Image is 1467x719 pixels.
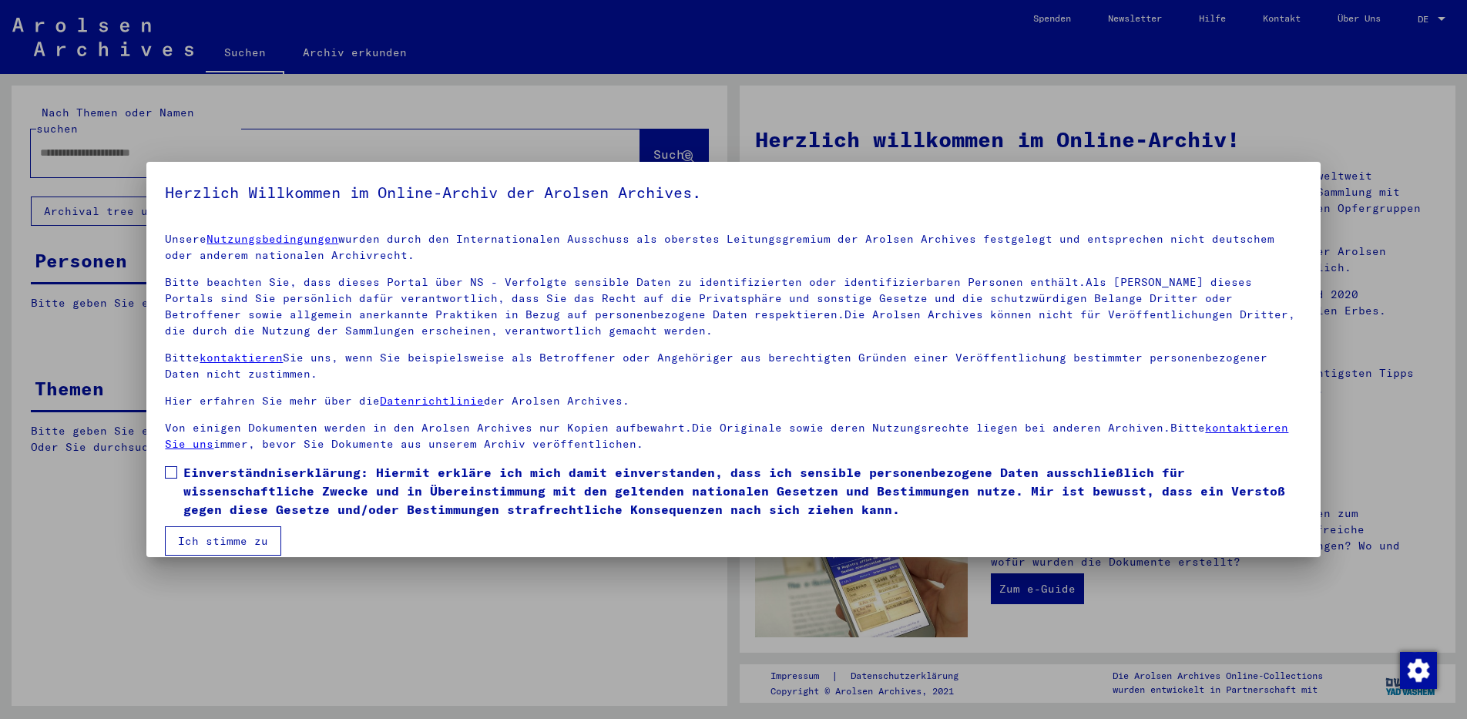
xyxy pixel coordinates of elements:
[380,394,484,408] a: Datenrichtlinie
[183,463,1301,519] span: Einverständniserklärung: Hiermit erkläre ich mich damit einverstanden, dass ich sensible personen...
[165,526,281,556] button: Ich stimme zu
[165,420,1301,452] p: Von einigen Dokumenten werden in den Arolsen Archives nur Kopien aufbewahrt.Die Originale sowie d...
[200,351,283,365] a: kontaktieren
[1399,651,1436,688] div: Zustimmung ändern
[165,274,1301,339] p: Bitte beachten Sie, dass dieses Portal über NS - Verfolgte sensible Daten zu identifizierten oder...
[165,180,1301,205] h5: Herzlich Willkommen im Online-Archiv der Arolsen Archives.
[165,231,1301,264] p: Unsere wurden durch den Internationalen Ausschuss als oberstes Leitungsgremium der Arolsen Archiv...
[206,232,338,246] a: Nutzungsbedingungen
[1400,652,1437,689] img: Zustimmung ändern
[165,350,1301,382] p: Bitte Sie uns, wenn Sie beispielsweise als Betroffener oder Angehöriger aus berechtigten Gründen ...
[165,421,1288,451] a: kontaktieren Sie uns
[165,393,1301,409] p: Hier erfahren Sie mehr über die der Arolsen Archives.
